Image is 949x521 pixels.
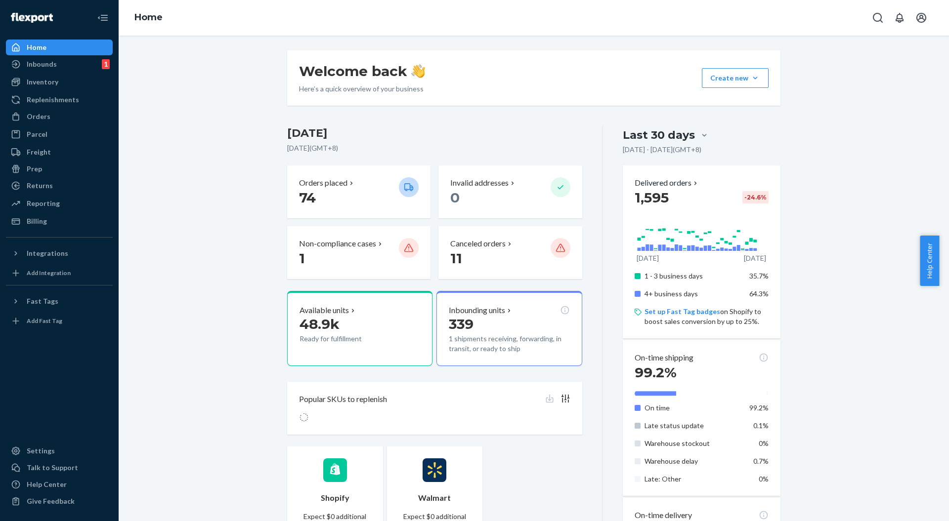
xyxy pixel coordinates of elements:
p: Shopify [321,492,349,504]
span: 0 [450,189,460,206]
div: Fast Tags [27,296,58,306]
button: Help Center [920,236,939,286]
div: Inventory [27,77,58,87]
a: Inventory [6,74,113,90]
p: On-time delivery [635,510,692,521]
a: Reporting [6,196,113,211]
p: Canceled orders [450,238,506,249]
a: Inbounds1 [6,56,113,72]
p: Walmart [418,492,451,504]
span: 0% [759,475,769,483]
a: Add Integration [6,265,113,281]
a: Help Center [6,477,113,492]
a: Set up Fast Tag badges [645,307,720,316]
button: Open Search Box [868,8,888,28]
span: 1,595 [635,189,669,206]
button: Fast Tags [6,293,113,309]
p: Invalid addresses [450,177,509,189]
button: Integrations [6,245,113,261]
span: 99.2% [749,403,769,412]
h1: Welcome back [299,62,425,80]
a: Add Fast Tag [6,313,113,329]
p: Warehouse delay [645,456,742,466]
p: On-time shipping [635,352,693,363]
p: 1 - 3 business days [645,271,742,281]
button: Non-compliance cases 1 [287,226,431,279]
div: Freight [27,147,51,157]
p: Non-compliance cases [299,238,376,249]
div: Returns [27,181,53,191]
p: Here’s a quick overview of your business [299,84,425,94]
button: Open account menu [911,8,931,28]
span: 64.3% [749,289,769,298]
div: Orders [27,112,50,121]
a: Settings [6,443,113,459]
a: Talk to Support [6,460,113,476]
p: Late status update [645,421,742,431]
p: [DATE] - [DATE] ( GMT+8 ) [623,145,701,155]
a: Prep [6,161,113,177]
img: Flexport logo [11,13,53,23]
p: on Shopify to boost sales conversion by up to 25%. [645,307,769,326]
p: On time [645,403,742,413]
h3: [DATE] [287,125,582,141]
span: 1 [299,250,305,267]
div: Replenishments [27,95,79,105]
div: Help Center [27,480,67,489]
span: 11 [450,250,462,267]
a: Orders [6,109,113,124]
div: Home [27,42,46,52]
p: Available units [300,305,349,316]
div: Billing [27,216,47,226]
span: 99.2% [635,364,677,381]
p: [DATE] ( GMT+8 ) [287,143,582,153]
div: -24.6 % [742,191,769,203]
a: Billing [6,213,113,229]
div: Add Fast Tag [27,317,62,325]
button: Close Navigation [93,8,113,28]
a: Returns [6,178,113,194]
button: Create new [702,68,769,88]
button: Invalid addresses 0 [438,165,582,218]
p: Inbounding units [449,305,505,316]
a: Replenishments [6,92,113,108]
span: 35.7% [749,272,769,280]
button: Inbounding units3391 shipments receiving, forwarding, in transit, or ready to ship [436,291,582,366]
p: 4+ business days [645,289,742,299]
span: 0.1% [753,421,769,430]
div: Reporting [27,199,60,208]
p: Late: Other [645,474,742,484]
div: Settings [27,446,55,456]
p: Warehouse stockout [645,439,742,448]
div: Add Integration [27,269,71,277]
a: Home [6,40,113,55]
div: Parcel [27,129,47,139]
div: Give Feedback [27,496,75,506]
a: Freight [6,144,113,160]
p: 1 shipments receiving, forwarding, in transit, or ready to ship [449,334,569,354]
a: Parcel [6,126,113,142]
span: 339 [449,316,474,332]
button: Delivered orders [635,177,699,189]
div: Inbounds [27,59,57,69]
p: Popular SKUs to replenish [299,394,387,405]
button: Orders placed 74 [287,165,431,218]
ol: breadcrumbs [127,3,171,32]
p: Orders placed [299,177,347,189]
p: [DATE] [637,253,659,263]
p: [DATE] [744,253,766,263]
div: Talk to Support [27,463,78,473]
span: 74 [299,189,316,206]
div: Prep [27,164,42,174]
a: Home [134,12,163,23]
button: Available units48.9kReady for fulfillment [287,291,432,366]
span: 48.9k [300,316,340,332]
button: Canceled orders 11 [438,226,582,279]
button: Open notifications [890,8,909,28]
span: 0.7% [753,457,769,465]
div: Integrations [27,248,68,258]
span: 0% [759,439,769,447]
div: Last 30 days [623,127,695,143]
